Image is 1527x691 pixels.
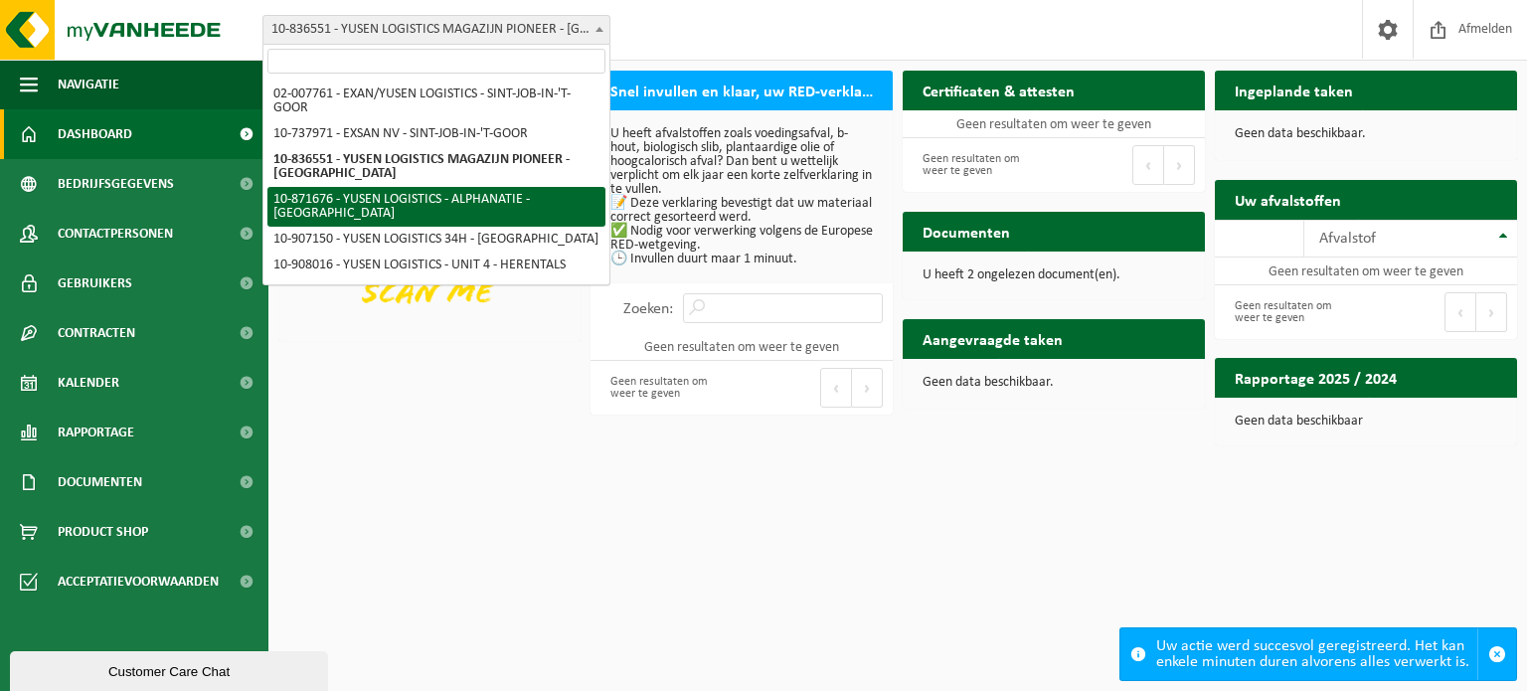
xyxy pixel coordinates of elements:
span: Contactpersonen [58,209,173,259]
h2: Snel invullen en klaar, uw RED-verklaring voor 2025 [591,71,893,109]
iframe: chat widget [10,647,332,691]
span: 10-836551 - YUSEN LOGISTICS MAGAZIJN PIONEER - MELSELE [263,16,609,44]
div: Geen resultaten om weer te geven [1225,290,1356,334]
label: Zoeken: [623,301,673,317]
li: 10-836551 - YUSEN LOGISTICS MAGAZIJN PIONEER - [GEOGRAPHIC_DATA] [267,147,605,187]
p: Geen data beschikbaar. [1235,127,1497,141]
button: Next [1164,145,1195,185]
span: Documenten [58,457,142,507]
li: 10-871676 - YUSEN LOGISTICS - ALPHANATIE - [GEOGRAPHIC_DATA] [267,187,605,227]
h2: Ingeplande taken [1215,71,1373,109]
button: Next [852,368,883,408]
li: 10-737971 - EXSAN NV - SINT-JOB-IN-'T-GOOR [267,121,605,147]
span: Navigatie [58,60,119,109]
td: Geen resultaten om weer te geven [1215,258,1517,285]
span: Acceptatievoorwaarden [58,557,219,606]
span: Gebruikers [58,259,132,308]
li: 10-908016 - YUSEN LOGISTICS - UNIT 4 - HERENTALS [267,253,605,278]
p: U heeft 2 ongelezen document(en). [923,268,1185,282]
div: Geen resultaten om weer te geven [600,366,732,410]
h2: Aangevraagde taken [903,319,1083,358]
p: Geen data beschikbaar [1235,415,1497,429]
span: 10-836551 - YUSEN LOGISTICS MAGAZIJN PIONEER - MELSELE [262,15,610,45]
li: 10-907150 - YUSEN LOGISTICS 34H - [GEOGRAPHIC_DATA] [267,227,605,253]
span: Afvalstof [1319,231,1376,247]
button: Next [1476,292,1507,332]
span: Rapportage [58,408,134,457]
p: Geen data beschikbaar. [923,376,1185,390]
button: Previous [1444,292,1476,332]
a: Bekijk rapportage [1369,397,1515,436]
span: Kalender [58,358,119,408]
span: Product Shop [58,507,148,557]
span: Contracten [58,308,135,358]
li: 02-007761 - EXAN/YUSEN LOGISTICS - SINT-JOB-IN-'T-GOOR [267,82,605,121]
p: U heeft afvalstoffen zoals voedingsafval, b-hout, biologisch slib, plantaardige olie of hoogcalor... [610,127,873,266]
div: Geen resultaten om weer te geven [913,143,1044,187]
li: 10-923149 - YUSEN LOGISTICS GREZ-DOICEAU ([PERSON_NAME]) - GREZ-DOICEAU [267,278,605,318]
h2: Documenten [903,212,1030,251]
span: Dashboard [58,109,132,159]
h2: Certificaten & attesten [903,71,1095,109]
div: Uw actie werd succesvol geregistreerd. Het kan enkele minuten duren alvorens alles verwerkt is. [1156,628,1477,680]
td: Geen resultaten om weer te geven [903,110,1205,138]
td: Geen resultaten om weer te geven [591,333,893,361]
button: Previous [1132,145,1164,185]
button: Previous [820,368,852,408]
span: Bedrijfsgegevens [58,159,174,209]
h2: Rapportage 2025 / 2024 [1215,358,1417,397]
h2: Uw afvalstoffen [1215,180,1361,219]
